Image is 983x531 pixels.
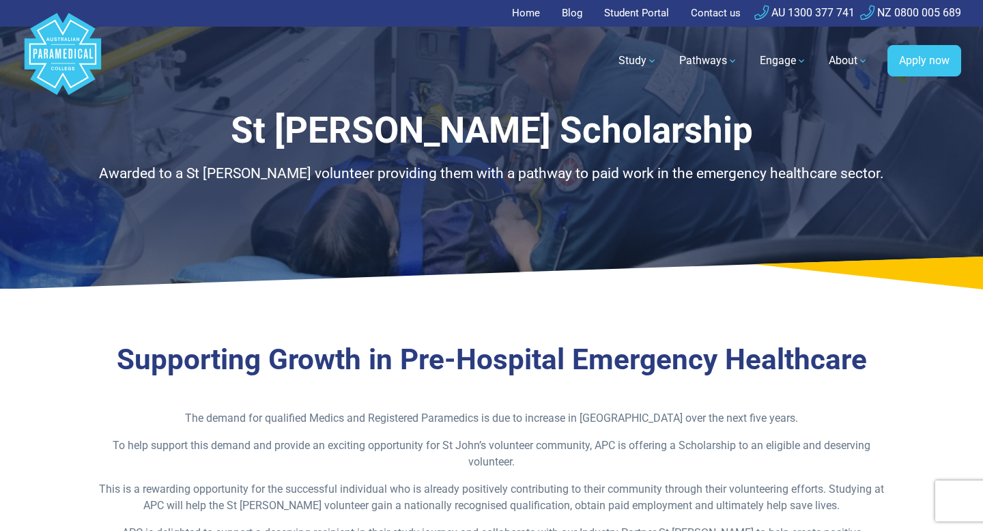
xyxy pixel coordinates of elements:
h3: Supporting Growth in Pre-Hospital Emergency Healthcare [92,343,891,377]
a: Apply now [887,45,961,76]
p: Awarded to a St [PERSON_NAME] volunteer providing them with a pathway to paid work in the emergen... [92,163,891,185]
h1: St [PERSON_NAME] Scholarship [92,109,891,152]
a: Australian Paramedical College [22,27,104,96]
a: Engage [752,42,815,80]
p: To help support this demand and provide an exciting opportunity for St John’s volunteer community... [92,437,891,470]
p: The demand for qualified Medics and Registered Paramedics is due to increase in [GEOGRAPHIC_DATA]... [92,410,891,427]
a: About [821,42,877,80]
a: AU 1300 377 741 [754,6,855,19]
a: NZ 0800 005 689 [860,6,961,19]
p: This is a rewarding opportunity for the successful individual who is already positively contribut... [92,481,891,514]
a: Study [610,42,666,80]
a: Pathways [671,42,746,80]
